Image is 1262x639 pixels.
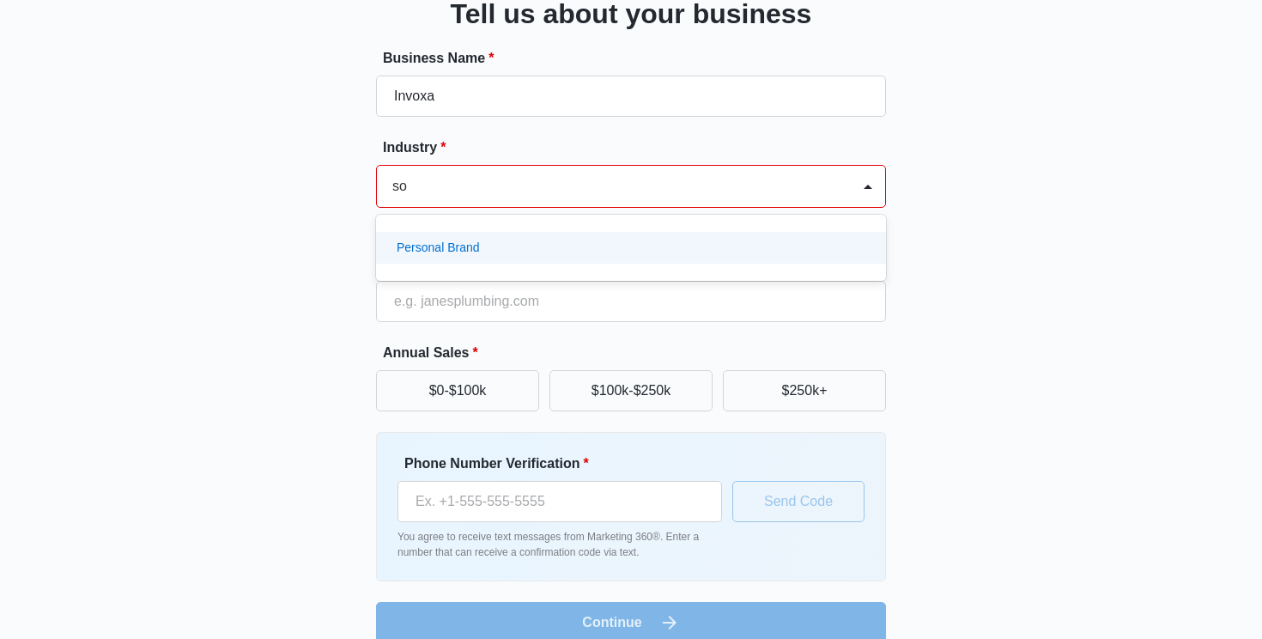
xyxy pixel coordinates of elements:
[397,481,722,522] input: Ex. +1-555-555-5555
[404,453,729,474] label: Phone Number Verification
[397,529,722,560] p: You agree to receive text messages from Marketing 360®. Enter a number that can receive a confirm...
[723,370,886,411] button: $250k+
[376,76,886,117] input: e.g. Jane's Plumbing
[383,48,893,69] label: Business Name
[376,370,539,411] button: $0-$100k
[383,137,893,158] label: Industry
[397,239,480,257] p: Personal Brand
[376,281,886,322] input: e.g. janesplumbing.com
[549,370,713,411] button: $100k-$250k
[383,343,893,363] label: Annual Sales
